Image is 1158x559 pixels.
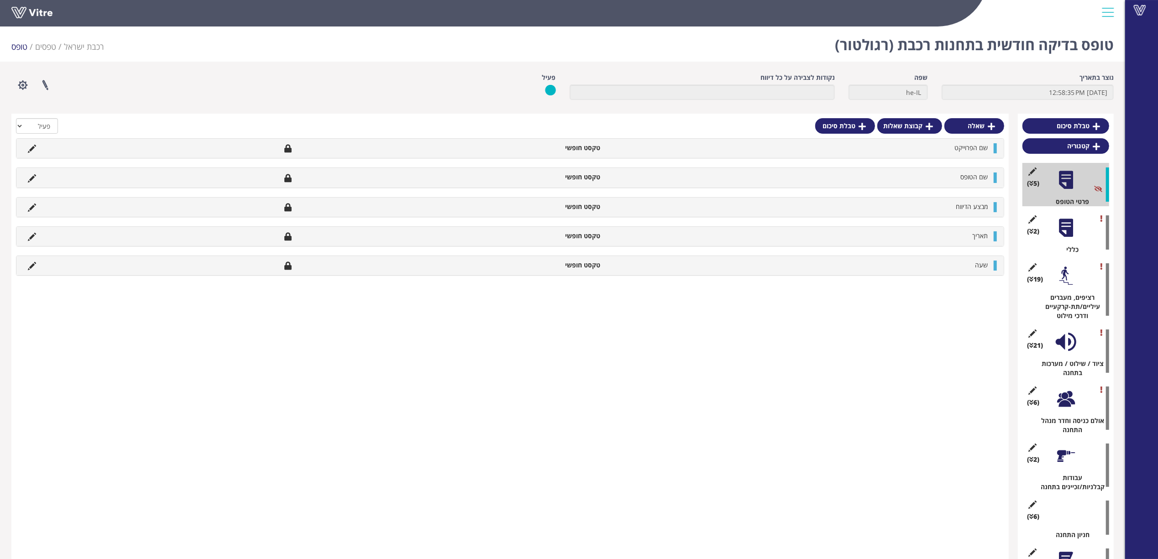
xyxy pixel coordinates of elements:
span: (2 ) [1027,455,1039,464]
label: פעיל [542,73,556,82]
li: טקסט חופשי [459,172,604,182]
label: נוצר בתאריך [1079,73,1114,82]
a: טבלת סיכום [1022,118,1109,134]
span: תאריך [972,231,988,240]
span: (21 ) [1027,341,1043,350]
span: מבצע הדיווח [956,202,988,211]
a: טפסים [35,41,56,52]
div: כללי [1029,245,1109,254]
div: אולם כניסה וחדר מנהל התחנה [1029,416,1109,434]
span: שם הפרוייקט [954,143,988,152]
li: טקסט חופשי [459,202,604,211]
a: קבוצת שאלות [877,118,942,134]
span: (6 ) [1027,398,1039,407]
li: טקסט חופשי [459,261,604,270]
img: yes [545,84,556,96]
label: שפה [915,73,928,82]
div: רציפים, מעברים עיליים/תת-קרקעיים ודרכי מילוט [1029,293,1109,320]
li: טקסט חופשי [459,143,604,152]
div: פרטי הטופס [1029,197,1109,206]
span: (19 ) [1027,275,1043,284]
a: טבלת סיכום [815,118,875,134]
a: שאלה [944,118,1004,134]
li: טופס [11,41,35,53]
div: חניון התחנה [1029,530,1109,539]
span: (5 ) [1027,179,1039,188]
div: ציוד / שילוט / מערכות בתחנה [1029,359,1109,377]
h1: טופס בדיקה חודשית בתחנות רכבת (רגולטור) [835,23,1114,62]
span: שם הטופס [960,172,988,181]
span: (2 ) [1027,227,1039,236]
li: טקסט חופשי [459,231,604,240]
span: (6 ) [1027,512,1039,521]
span: 335 [64,41,104,52]
span: שעה [975,261,988,269]
label: נקודות לצבירה על כל דיווח [760,73,835,82]
div: עבודות קבלניות/זכיינים בתחנה [1029,473,1109,491]
a: קטגוריה [1022,138,1109,154]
